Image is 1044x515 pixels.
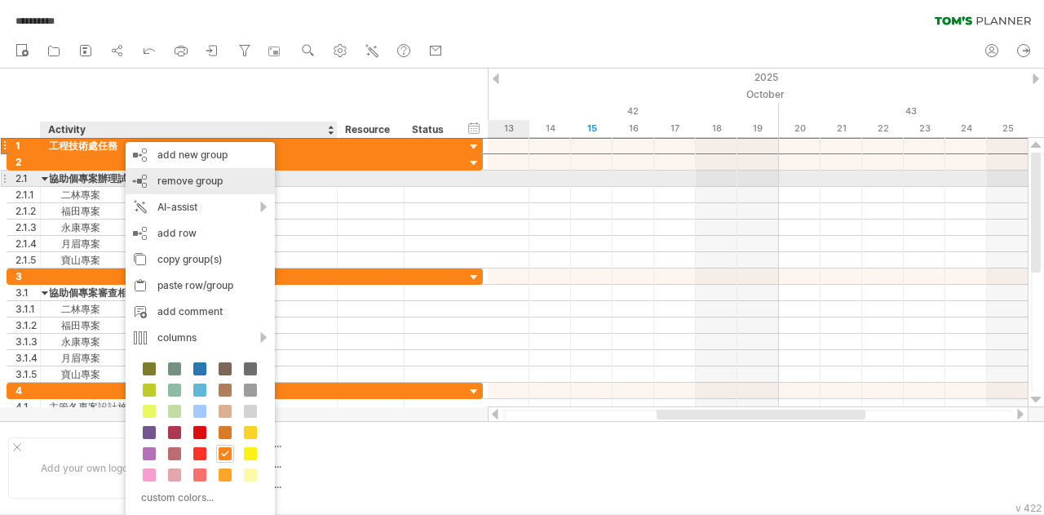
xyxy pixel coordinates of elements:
div: 2.1.5 [15,252,40,268]
div: 3.1.5 [15,366,40,382]
div: .... [272,457,409,471]
span: remove group [157,175,223,187]
div: Wednesday, 15 October 2025 [571,120,613,137]
div: 二林專案 [49,187,329,202]
div: 3.1.2 [15,317,40,333]
div: Wednesday, 22 October 2025 [862,120,904,137]
div: 3.1 [15,285,40,300]
div: Friday, 17 October 2025 [654,120,696,137]
div: 4.1 [15,399,40,415]
div: columns [126,325,275,351]
div: add comment [126,299,275,325]
div: Friday, 24 October 2025 [945,120,987,137]
div: copy group(s) [126,246,275,273]
div: 寶山專案 [49,252,329,268]
div: 月眉專案 [49,350,329,366]
div: add new group [126,142,275,168]
div: Tuesday, 21 October 2025 [821,120,862,137]
div: .... [272,437,409,451]
div: 3.1.1 [15,301,40,317]
div: 2.1.2 [15,203,40,219]
div: 1 [15,138,40,153]
div: Monday, 13 October 2025 [488,120,529,137]
div: 福田專案 [49,203,329,219]
div: Activity [48,122,328,138]
div: Sunday, 19 October 2025 [737,120,779,137]
div: 永康專案 [49,334,329,349]
div: paste row/group [126,273,275,299]
div: Monday, 20 October 2025 [779,120,821,137]
div: 寶山專案 [49,366,329,382]
div: 4 [15,383,40,398]
div: Add your own logo [8,437,161,499]
div: custom colors... [134,486,262,508]
div: Resource [345,122,395,138]
div: 福田專案 [49,317,329,333]
div: add row [126,220,275,246]
div: 3.1.3 [15,334,40,349]
div: AI-assist [126,194,275,220]
div: 二林專案 [49,301,329,317]
div: v 422 [1015,502,1042,514]
div: Thursday, 16 October 2025 [613,120,654,137]
div: Saturday, 18 October 2025 [696,120,737,137]
div: 2.1.1 [15,187,40,202]
div: 協助個專案辦理試車 [49,171,329,186]
div: 2.1.3 [15,220,40,235]
div: 協助個專案審查相關規範及設計 [49,285,329,300]
div: 2.1 [15,171,40,186]
div: .... [272,477,409,491]
div: 主管各專案設計施工圖 [49,399,329,415]
div: Status [412,122,448,138]
div: 工程技術處任務 [49,138,329,153]
div: Saturday, 25 October 2025 [987,120,1029,137]
div: 42 [488,103,779,120]
div: 永康專案 [49,220,329,235]
div: 2 [15,154,40,170]
div: Tuesday, 14 October 2025 [529,120,571,137]
div: 月眉專案 [49,236,329,251]
div: Thursday, 23 October 2025 [904,120,945,137]
div: 2.1.4 [15,236,40,251]
div: 3.1.4 [15,350,40,366]
div: 3 [15,269,40,284]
